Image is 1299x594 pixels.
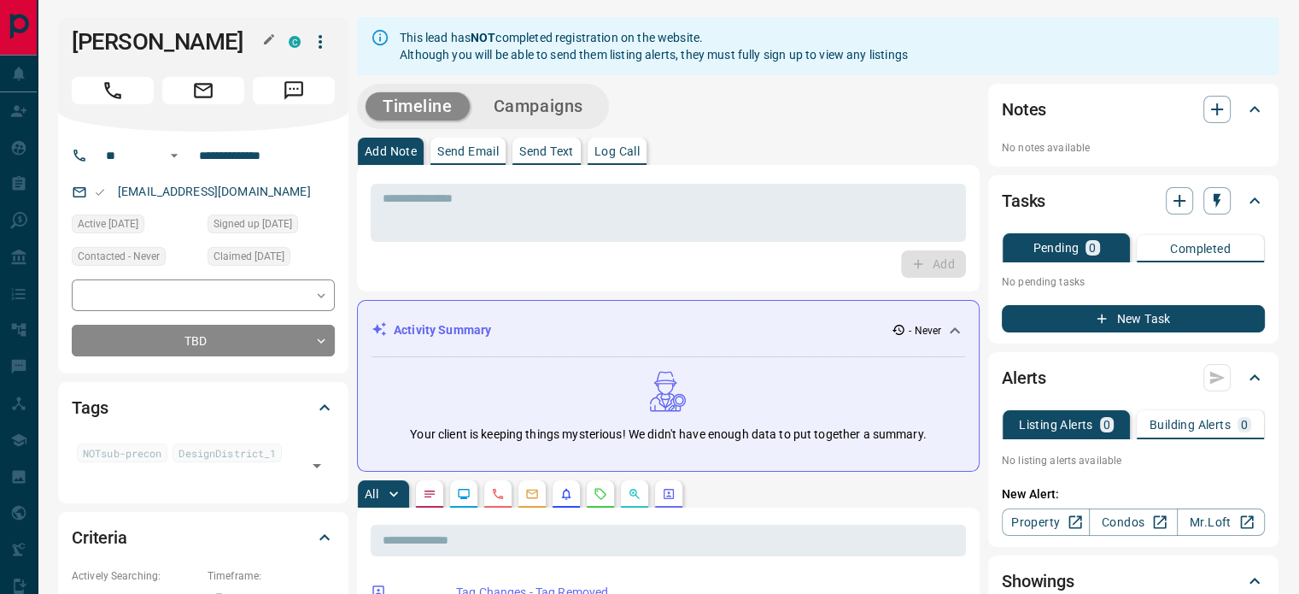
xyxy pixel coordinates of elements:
p: Completed [1170,243,1231,255]
a: Mr.Loft [1177,509,1265,536]
span: Signed up [DATE] [214,215,292,232]
span: Claimed [DATE] [214,248,284,265]
p: All [365,488,378,500]
p: - Never [909,323,941,338]
p: Send Text [519,145,574,157]
span: Active [DATE] [78,215,138,232]
div: Thu Sep 02 2021 [208,215,335,238]
div: Notes [1002,89,1265,130]
span: Email [162,77,244,104]
svg: Email Valid [94,186,106,198]
p: 0 [1103,419,1110,431]
button: Open [164,145,184,166]
h2: Tasks [1002,187,1045,215]
svg: Agent Actions [662,487,676,501]
p: New Alert: [1002,485,1265,503]
span: Contacted - Never [78,248,160,265]
svg: Listing Alerts [559,487,573,501]
a: Condos [1089,509,1177,536]
button: Campaigns [477,92,600,121]
h1: [PERSON_NAME] [72,28,263,56]
div: TBD [72,325,335,356]
div: condos.ca [289,36,301,48]
div: Thu Sep 02 2021 [72,215,199,238]
p: 0 [1089,242,1096,254]
span: Call [72,77,154,104]
svg: Notes [423,487,436,501]
p: Activity Summary [394,321,491,339]
h2: Tags [72,394,108,421]
h2: Criteria [72,524,127,551]
a: Property [1002,509,1090,536]
div: Alerts [1002,357,1265,398]
p: No notes available [1002,140,1265,156]
div: Thu Sep 02 2021 [208,247,335,271]
p: Your client is keeping things mysterious! We didn't have enough data to put together a summary. [410,426,926,444]
p: Building Alerts [1150,419,1231,431]
svg: Lead Browsing Activity [457,487,471,501]
p: Timeframe: [208,568,335,584]
p: No pending tasks [1002,269,1265,295]
p: Log Call [594,145,640,157]
p: Actively Searching: [72,568,199,584]
svg: Emails [525,487,539,501]
p: Listing Alerts [1019,419,1093,431]
p: 0 [1241,419,1248,431]
strong: NOT [471,31,495,44]
a: [EMAIL_ADDRESS][DOMAIN_NAME] [118,185,311,198]
button: New Task [1002,305,1265,332]
div: Activity Summary- Never [372,315,965,346]
button: Timeline [366,92,470,121]
span: Message [253,77,335,104]
div: Tasks [1002,180,1265,221]
p: No listing alerts available [1002,453,1265,468]
svg: Opportunities [628,487,641,501]
p: Pending [1033,242,1079,254]
button: Open [305,454,329,478]
p: Add Note [365,145,417,157]
div: Criteria [72,517,335,558]
svg: Requests [594,487,607,501]
p: Send Email [437,145,499,157]
h2: Notes [1002,96,1046,123]
div: Tags [72,387,335,428]
svg: Calls [491,487,505,501]
h2: Alerts [1002,364,1046,391]
div: This lead has completed registration on the website. Although you will be able to send them listi... [400,22,908,70]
